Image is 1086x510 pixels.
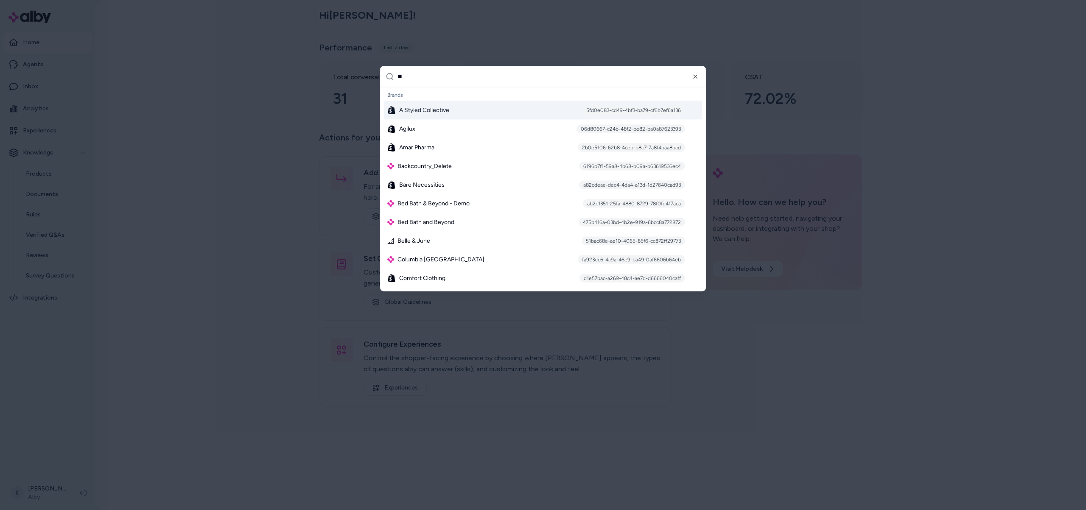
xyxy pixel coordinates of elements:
span: Bed Bath & Beyond - Demo [397,199,470,207]
div: d1e57bac-a269-48c4-ae7d-d6666040caff [579,274,685,282]
div: 475b416a-03bd-4b2e-919a-6bcc8a772872 [579,218,685,226]
span: Belle & June [397,236,430,245]
div: 5fd0e083-cd49-4bf3-ba79-cf6b7ef6a136 [582,106,685,114]
img: alby Logo [387,219,394,225]
span: Agilux [399,124,415,133]
div: Brands [384,89,702,101]
img: alby Logo [387,163,394,169]
span: Columbia [GEOGRAPHIC_DATA] [397,255,484,263]
img: alby Logo [387,256,394,263]
span: Bare Necessities [399,180,445,189]
div: 06d80667-c24b-48f2-be82-ba0a87623393 [577,124,685,133]
div: 51bac68e-ae10-4065-85f6-cc872ff29773 [582,236,685,245]
div: 6196b7f1-59a8-4b68-b09a-b63619536ec4 [579,162,685,170]
span: Amar Pharma [399,143,434,151]
img: bigcommerce-icon [387,237,394,244]
span: A Styled Collective [399,106,449,114]
div: ab2c1351-25fa-4880-8729-78f0fd417aca [583,199,685,207]
div: fa923dc6-4c9a-46e9-ba49-0af6606b64eb [578,255,685,263]
span: Backcountry_Delete [397,162,452,170]
div: 2b0e5106-62b8-4ceb-b8c7-7a8f4baa8bcd [578,143,685,151]
img: alby Logo [387,200,394,207]
span: Comfort Clothing [399,274,445,282]
span: Bed Bath and Beyond [397,218,454,226]
div: a82cdeae-dec4-4da4-a13d-1d27640cad93 [579,180,685,189]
